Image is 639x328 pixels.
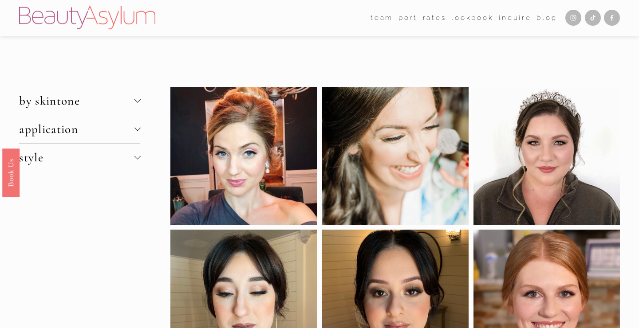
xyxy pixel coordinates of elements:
[19,6,155,29] img: Beauty Asylum | Bridal Hair &amp; Makeup Charlotte &amp; Atlanta
[585,10,601,26] a: TikTok
[371,12,393,24] span: team
[19,87,140,115] button: by skintone
[604,10,620,26] a: Facebook
[536,11,557,25] a: Blog
[451,11,494,25] a: Lookbook
[19,150,134,165] span: style
[19,122,134,137] span: application
[19,144,140,172] button: style
[19,115,140,143] button: application
[371,11,393,25] a: folder dropdown
[398,11,418,25] a: port
[499,11,532,25] a: Inquire
[423,11,446,25] a: Rates
[19,94,134,108] span: by skintone
[565,10,581,26] a: Instagram
[2,148,20,197] a: Book Us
